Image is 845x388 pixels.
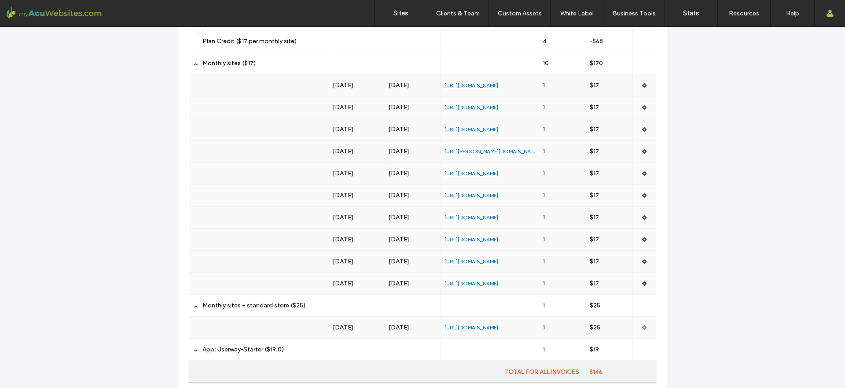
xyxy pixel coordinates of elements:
[543,170,545,177] span: 1
[498,10,542,17] label: Custom Assets
[445,214,498,221] a: [URL][DOMAIN_NAME]
[543,302,545,309] span: 1
[333,148,353,155] span: [DATE]
[543,103,545,111] span: 1
[560,10,594,17] label: White Label
[333,192,353,199] span: [DATE]
[543,81,545,89] span: 1
[20,6,38,14] span: Help
[590,126,599,133] span: $17
[445,236,498,243] a: [URL][DOMAIN_NAME]
[389,103,409,111] span: [DATE]
[389,192,409,199] span: [DATE]
[333,81,353,89] span: [DATE]
[590,59,603,67] span: $170
[389,280,409,287] span: [DATE]
[590,148,599,155] span: $17
[590,258,599,265] span: $17
[543,346,545,353] span: 1
[786,10,799,17] label: Help
[445,192,498,199] a: [URL][DOMAIN_NAME]
[543,258,545,265] span: 1
[586,368,656,376] label: $146
[505,368,579,376] span: TOTAL FOR ALL INVOICES
[389,81,409,89] span: [DATE]
[543,126,545,133] span: 1
[543,148,545,155] span: 1
[389,214,409,221] span: [DATE]
[333,324,353,331] span: [DATE]
[445,324,498,331] a: [URL][DOMAIN_NAME]
[393,9,408,17] label: Sites
[333,103,353,111] span: [DATE]
[613,10,656,17] label: Business Tools
[590,214,599,221] span: $17
[590,302,600,309] span: $25
[590,170,599,177] span: $17
[445,126,498,133] a: [URL][DOMAIN_NAME]
[590,280,599,287] span: $17
[389,236,409,243] span: [DATE]
[590,192,599,199] span: $17
[590,236,599,243] span: $17
[445,280,498,287] a: [URL][DOMAIN_NAME]
[333,214,353,221] span: [DATE]
[590,103,599,111] span: $17
[389,148,409,155] span: [DATE]
[683,9,699,17] label: Stats
[543,192,545,199] span: 1
[202,302,305,309] span: Monthly sites + standard store ($25)
[202,346,284,353] span: App: Userway-Starter ($19.0)
[543,236,545,243] span: 1
[389,258,409,265] span: [DATE]
[445,82,498,89] a: [URL][DOMAIN_NAME]
[202,37,297,45] span: Plan Credit ($17 per monthly site)
[202,59,256,67] span: Monthly sites ($17)
[590,346,599,353] span: $19
[445,258,498,265] a: [URL][DOMAIN_NAME]
[389,324,409,331] span: [DATE]
[333,126,353,133] span: [DATE]
[389,170,409,177] span: [DATE]
[543,37,547,45] span: 4
[445,104,498,111] a: [URL][DOMAIN_NAME]
[590,37,603,45] span: -$68
[333,280,353,287] span: [DATE]
[543,59,549,67] span: 10
[543,324,545,331] span: 1
[590,81,599,89] span: $17
[445,148,539,155] a: [URL][PERSON_NAME][DOMAIN_NAME]
[543,280,545,287] span: 1
[445,170,498,177] a: [URL][DOMAIN_NAME]
[333,236,353,243] span: [DATE]
[543,214,545,221] span: 1
[729,10,759,17] label: Resources
[590,324,600,331] span: $25
[333,170,353,177] span: [DATE]
[333,258,353,265] span: [DATE]
[389,126,409,133] span: [DATE]
[436,10,480,17] label: Clients & Team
